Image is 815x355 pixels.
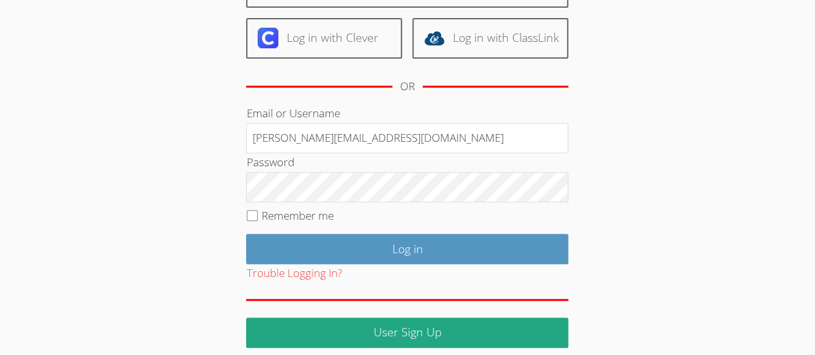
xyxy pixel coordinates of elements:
div: OR [400,77,415,96]
a: Log in with ClassLink [412,18,568,59]
img: clever-logo-6eab21bc6e7a338710f1a6ff85c0baf02591cd810cc4098c63d3a4b26e2feb20.svg [258,28,278,48]
label: Email or Username [246,106,340,120]
a: User Sign Up [246,318,568,348]
button: Trouble Logging In? [246,264,341,283]
label: Password [246,155,294,169]
input: Log in [246,234,568,264]
label: Remember me [262,208,334,223]
img: classlink-logo-d6bb404cc1216ec64c9a2012d9dc4662098be43eaf13dc465df04b49fa7ab582.svg [424,28,445,48]
a: Log in with Clever [246,18,402,59]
